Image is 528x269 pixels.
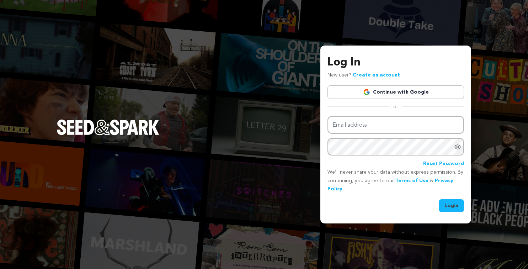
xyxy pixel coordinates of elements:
[363,89,370,96] img: Google logo
[327,54,464,71] h3: Log In
[327,71,400,80] p: New user?
[57,120,159,135] img: Seed&Spark Logo
[454,143,461,151] a: Show password as plain text. Warning: this will display your password on the screen.
[327,85,464,99] a: Continue with Google
[57,120,159,149] a: Seed&Spark Homepage
[395,178,428,183] a: Terms of Use
[327,168,464,194] p: We’ll never share your data without express permission. By continuing, you agree to our & .
[389,103,402,110] span: or
[353,73,400,78] a: Create an account
[423,160,464,168] a: Reset Password
[327,116,464,134] input: Email address
[439,199,464,212] button: Login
